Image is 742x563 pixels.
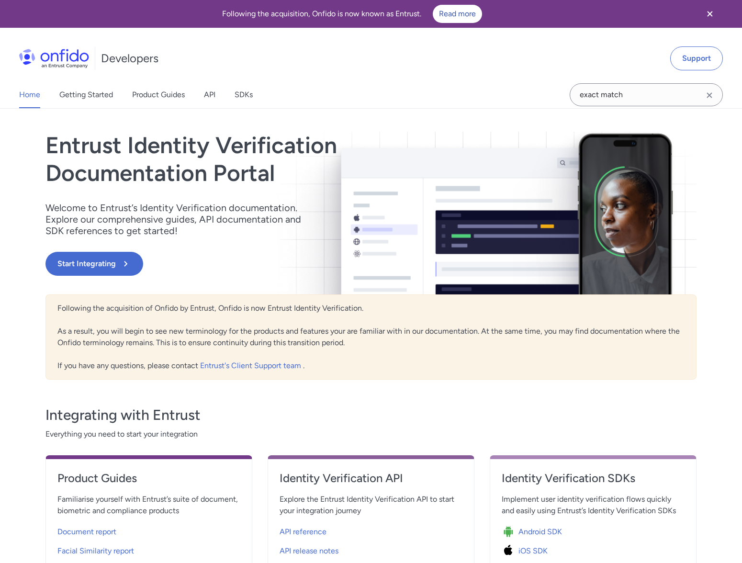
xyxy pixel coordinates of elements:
img: Icon Android SDK [502,525,518,539]
a: API release notes [280,540,462,559]
span: iOS SDK [518,545,548,557]
a: Home [19,81,40,108]
h4: Identity Verification API [280,471,462,486]
a: Document report [57,520,240,540]
a: Support [670,46,723,70]
a: Product Guides [57,471,240,494]
span: API reference [280,526,326,538]
a: Start Integrating [45,252,501,276]
a: Getting Started [59,81,113,108]
a: Entrust's Client Support team [200,361,303,370]
div: Following the acquisition, Onfido is now known as Entrust. [11,5,692,23]
span: API release notes [280,545,338,557]
div: Following the acquisition of Onfido by Entrust, Onfido is now Entrust Identity Verification. As a... [45,294,697,380]
span: Explore the Entrust Identity Verification API to start your integration journey [280,494,462,517]
svg: Close banner [704,8,716,20]
a: Identity Verification SDKs [502,471,685,494]
a: Facial Similarity report [57,540,240,559]
h1: Entrust Identity Verification Documentation Portal [45,132,501,187]
img: Onfido Logo [19,49,89,68]
h3: Integrating with Entrust [45,405,697,425]
a: Product Guides [132,81,185,108]
svg: Clear search field button [704,90,715,101]
h1: Developers [101,51,158,66]
button: Start Integrating [45,252,143,276]
a: API reference [280,520,462,540]
input: Onfido search input field [570,83,723,106]
p: Welcome to Entrust’s Identity Verification documentation. Explore our comprehensive guides, API d... [45,202,314,236]
a: Read more [433,5,482,23]
span: Facial Similarity report [57,545,134,557]
button: Close banner [692,2,728,26]
h4: Identity Verification SDKs [502,471,685,486]
a: Icon Android SDKAndroid SDK [502,520,685,540]
a: Icon iOS SDKiOS SDK [502,540,685,559]
span: Implement user identity verification flows quickly and easily using Entrust’s Identity Verificati... [502,494,685,517]
img: Icon iOS SDK [502,544,518,558]
span: Familiarise yourself with Entrust’s suite of document, biometric and compliance products [57,494,240,517]
span: Android SDK [518,526,562,538]
h4: Product Guides [57,471,240,486]
a: SDKs [235,81,253,108]
span: Everything you need to start your integration [45,428,697,440]
a: Identity Verification API [280,471,462,494]
a: API [204,81,215,108]
span: Document report [57,526,116,538]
